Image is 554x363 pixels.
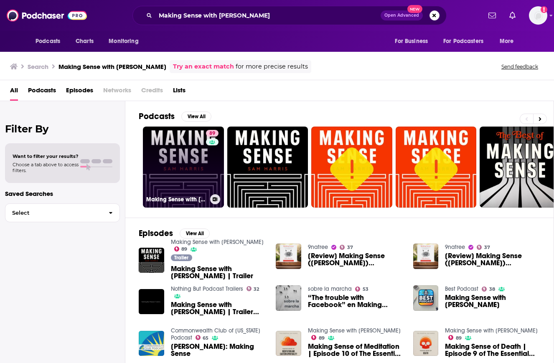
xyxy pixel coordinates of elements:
a: Charts [70,33,99,49]
span: [PERSON_NAME]: Making Sense [171,343,266,357]
button: open menu [494,33,524,49]
span: 89 [319,336,325,340]
span: Credits [141,84,163,101]
a: All [10,84,18,101]
span: “The trouble with Facebook” en Making Sense ([PERSON_NAME]) [308,294,403,308]
img: [Review] Making Sense (Sam Harris) Summarized [413,244,439,269]
span: 89 [456,336,462,340]
a: Nothing But Podcast Trailers [171,285,243,292]
a: 65 [196,335,209,340]
button: Show profile menu [529,6,547,25]
span: [Review] Making Sense ([PERSON_NAME]) Summarized [308,252,403,267]
img: Making Sense of Death | Episode 9 of The Essential Sam Harris [413,331,439,356]
a: 32 [247,286,259,291]
span: 53 [363,287,368,291]
a: Best Podcast [445,285,478,292]
img: User Profile [529,6,547,25]
img: [Review] Making Sense (Sam Harris) Summarized [276,244,301,269]
svg: Add a profile image [541,6,547,13]
a: Making Sense with Sam Harris [308,327,401,334]
a: Show notifications dropdown [485,8,499,23]
a: Sam Harris: Making Sense [171,343,266,357]
h2: Filter By [5,123,120,135]
button: View All [181,112,211,122]
span: 89 [181,247,187,251]
a: 53 [355,287,368,292]
button: open menu [438,33,496,49]
a: “The trouble with Facebook” en Making Sense (Sam Harris) [308,294,403,308]
img: Sam Harris: Making Sense [139,331,164,356]
img: Making Sense with Sam Harris [413,285,439,311]
span: For Podcasters [443,36,483,47]
span: Want to filter your results? [13,153,79,159]
span: For Business [395,36,428,47]
a: 9natree [445,244,465,251]
a: Making Sense with Sam Harris [445,327,538,334]
a: PodcastsView All [139,111,211,122]
button: open menu [389,33,438,49]
a: Podcasts [28,84,56,101]
span: 37 [484,246,490,249]
a: sobre la marcha [308,285,352,292]
button: open menu [30,33,71,49]
button: View All [180,228,210,239]
button: open menu [103,33,149,49]
span: More [500,36,514,47]
span: Logged in as WE_Broadcast1 [529,6,547,25]
span: 89 [209,129,215,138]
a: [Review] Making Sense (Sam Harris) Summarized [308,252,403,267]
a: 9natree [308,244,328,251]
h3: Making Sense with [PERSON_NAME] [146,196,207,203]
img: “The trouble with Facebook” en Making Sense (Sam Harris) [276,285,301,311]
span: Monitoring [109,36,138,47]
button: Send feedback [499,63,541,70]
span: 65 [203,336,208,340]
button: Open AdvancedNew [381,10,423,20]
a: Commonwealth Club of California Podcast [171,327,260,341]
a: Making Sense with Sam Harris | Trailer [139,248,164,273]
span: Episodes [66,84,93,101]
img: Podchaser - Follow, Share and Rate Podcasts [7,8,87,23]
a: Making Sense with Sam Harris | Trailer [171,265,266,279]
span: Making Sense of Meditation | Episode 10 of The Essential [PERSON_NAME] [308,343,403,357]
a: Lists [173,84,186,101]
h3: Search [28,63,48,71]
a: 89 [311,335,325,340]
a: Making Sense with Sam Harris | Trailer (via Making Sense with Sam Harris) [171,301,266,315]
span: Making Sense with [PERSON_NAME] [445,294,540,308]
span: Making Sense of Death | Episode 9 of The Essential [PERSON_NAME] [445,343,540,357]
button: Select [5,203,120,222]
h2: Podcasts [139,111,175,122]
span: Charts [76,36,94,47]
span: Choose a tab above to access filters. [13,162,79,173]
p: Saved Searches [5,190,120,198]
span: Select [5,210,102,216]
a: EpisodesView All [139,228,210,239]
a: 89 [206,130,219,137]
span: Making Sense with [PERSON_NAME] | Trailer [171,265,266,279]
a: 37 [340,245,353,250]
h2: Episodes [139,228,173,239]
div: Search podcasts, credits, & more... [132,6,447,25]
img: Making Sense of Meditation | Episode 10 of The Essential Sam Harris [276,331,301,356]
a: 89 [174,246,188,251]
span: Open Advanced [384,13,419,18]
input: Search podcasts, credits, & more... [155,9,381,22]
a: 89Making Sense with [PERSON_NAME] [143,127,224,208]
span: Making Sense with [PERSON_NAME] | Trailer (via Making Sense with [PERSON_NAME]) [171,301,266,315]
span: Trailer [174,255,188,260]
a: Making Sense with Sam Harris [171,239,264,246]
span: New [407,5,422,13]
a: 89 [448,335,462,340]
img: Making Sense with Sam Harris | Trailer (via Making Sense with Sam Harris) [139,289,164,315]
